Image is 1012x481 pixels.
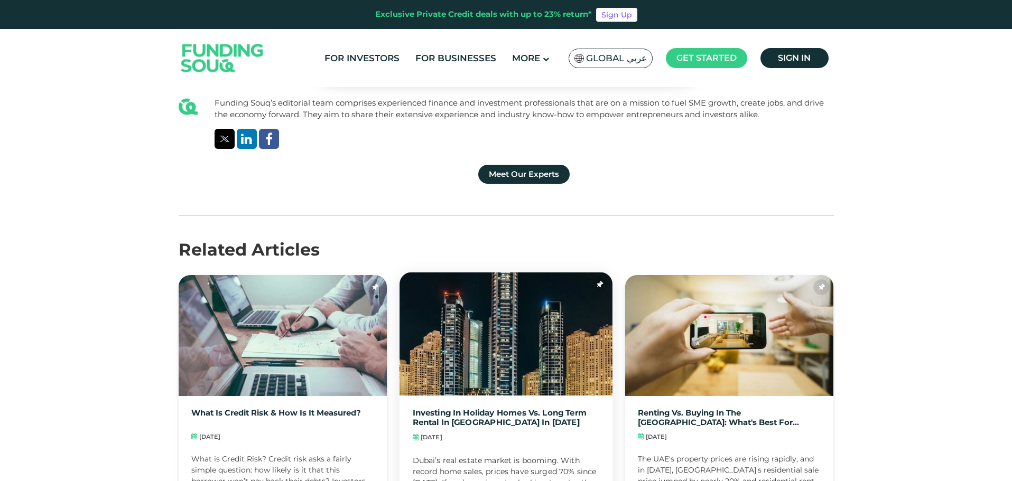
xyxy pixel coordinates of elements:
span: [DATE] [199,432,220,441]
span: Sign in [778,53,811,63]
img: Blog Author [179,97,198,116]
a: What Is Credit Risk & How Is It Measured? [191,409,361,427]
span: More [512,53,540,63]
a: For Investors [322,50,402,67]
a: Renting vs. Buying in the [GEOGRAPHIC_DATA]: What's Best for Expats in [DATE]? [638,409,821,427]
div: Exclusive Private Credit deals with up to 23% return* [375,8,592,21]
a: For Businesses [413,50,499,67]
span: [DATE] [421,432,442,441]
a: Meet Our Experts [478,165,570,184]
img: blogImage [400,272,612,395]
img: blogImage [179,275,387,396]
img: Logo [171,32,274,85]
img: blogImage [625,275,834,396]
span: Related Articles [179,239,320,260]
img: SA Flag [574,54,584,63]
div: Funding Souq’s editorial team comprises experienced finance and investment professionals that are... [215,97,834,121]
a: Sign in [760,48,829,68]
span: Global عربي [586,52,647,64]
a: Sign Up [596,8,637,22]
a: Investing in Holiday Homes vs. Long Term Rental in [GEOGRAPHIC_DATA] in [DATE] [413,408,600,427]
img: twitter [220,136,229,142]
span: Get started [676,53,737,63]
span: [DATE] [646,432,667,441]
